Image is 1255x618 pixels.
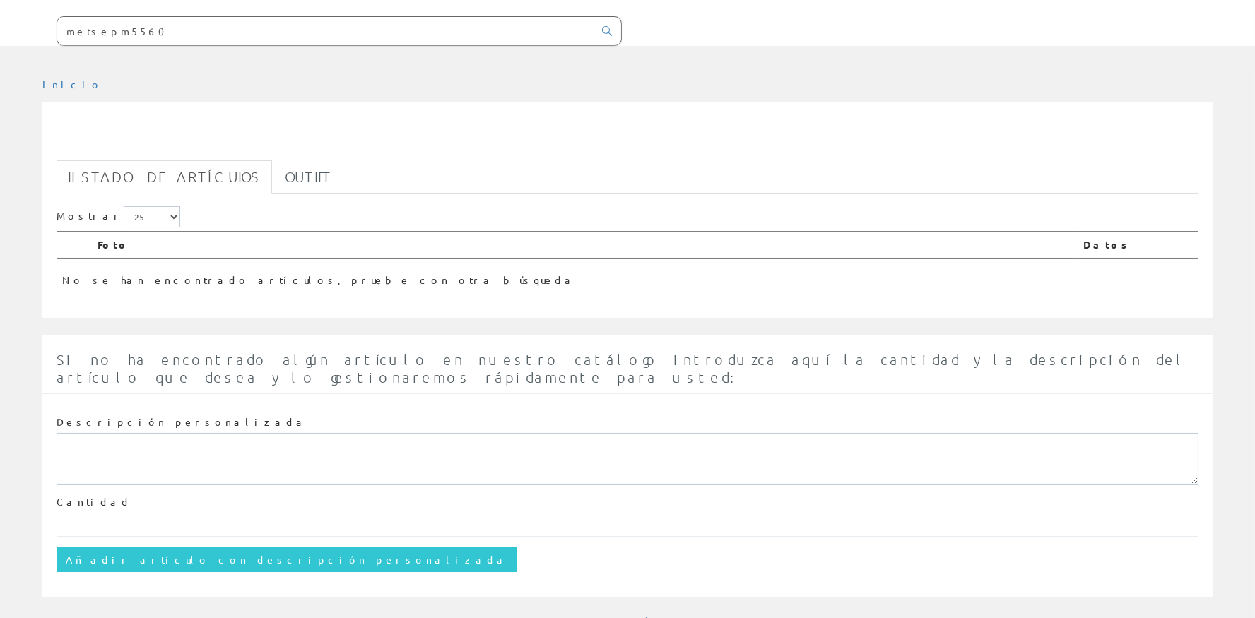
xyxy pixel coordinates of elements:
a: Outlet [273,160,343,194]
label: Cantidad [57,495,131,509]
label: Descripción personalizada [57,415,307,429]
select: Mostrar [124,206,180,227]
td: No se han encontrado artículos, pruebe con otra búsqueda [57,259,1078,293]
th: Datos [1078,232,1198,259]
input: Buscar ... [57,17,594,45]
th: Foto [92,232,1078,259]
label: Mostrar [57,206,180,227]
a: Inicio [42,78,102,90]
span: Si no ha encontrado algún artículo en nuestro catálogo introduzca aquí la cantidad y la descripci... [57,351,1188,386]
input: Añadir artículo con descripción personalizada [57,547,517,571]
h1: metsepm5560 [57,125,1198,153]
a: Listado de artículos [57,160,272,194]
